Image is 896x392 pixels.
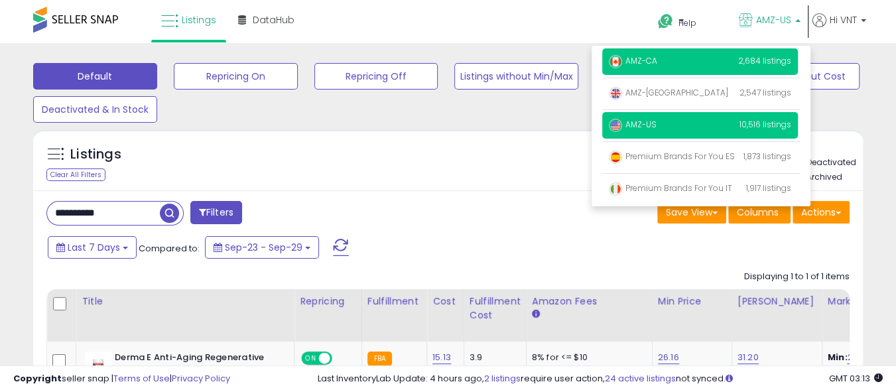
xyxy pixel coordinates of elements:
span: 1,917 listings [746,182,791,194]
div: Min Price [658,294,726,308]
a: 26.16 [658,351,679,364]
div: seller snap | | [13,373,230,385]
span: 2025-10-7 03:13 GMT [829,372,883,385]
span: 1,873 listings [743,151,791,162]
small: FBA [367,352,392,366]
a: Privacy Policy [172,372,230,385]
div: Fulfillment [367,294,421,308]
a: Help [647,3,727,43]
button: Filters [190,201,242,224]
img: spain.png [609,151,622,164]
span: Last 7 Days [68,241,120,254]
div: [PERSON_NAME] [737,294,816,308]
a: 20.03 [847,351,871,364]
img: usa.png [609,119,622,132]
button: Repricing Off [314,63,438,90]
small: Amazon Fees. [532,308,540,320]
span: OFF [330,353,352,364]
div: Repricing [300,294,356,308]
div: Title [82,294,288,308]
span: Columns [737,206,779,219]
label: Archived [806,171,842,182]
a: 31.20 [737,351,759,364]
button: Columns [728,201,791,224]
div: Last InventoryLab Update: 4 hours ago, require user action, not synced. [318,373,883,385]
span: 10,516 listings [739,119,791,130]
span: DataHub [253,13,294,27]
button: Actions [793,201,850,224]
span: AMZ-CA [609,55,657,66]
img: canada.png [609,55,622,68]
span: Sep-23 - Sep-29 [225,241,302,254]
img: 31EoKq2gLiL._SL40_.jpg [85,352,111,378]
div: 3.9 [470,352,516,363]
img: uk.png [609,87,622,100]
b: Min: [828,351,848,363]
a: 15.13 [432,351,451,364]
span: 2,684 listings [738,55,791,66]
span: 2,547 listings [739,87,791,98]
a: Terms of Use [113,372,170,385]
button: Default [33,63,157,90]
span: Premium Brands For You IT [609,182,732,194]
div: Clear All Filters [46,168,105,181]
span: Listings [182,13,216,27]
span: Premium Brands For You ES [609,151,735,162]
div: Amazon Fees [532,294,647,308]
div: 15% for > $10 [532,364,642,376]
span: Help [678,17,696,29]
span: ON [302,353,319,364]
div: 8% for <= $10 [532,352,642,363]
button: Last 7 Days [48,236,137,259]
a: Hi VNT [812,13,866,43]
button: Save View [657,201,726,224]
button: Listings without Min/Max [454,63,578,90]
button: Repricing On [174,63,298,90]
a: 24 active listings [605,372,676,385]
span: Hi VNT [830,13,857,27]
span: Compared to: [139,242,200,255]
button: Deactivated & In Stock [33,96,157,123]
label: Deactivated [806,157,856,168]
span: AMZ-US [609,119,657,130]
strong: Copyright [13,372,62,385]
div: Fulfillment Cost [470,294,521,322]
div: Displaying 1 to 1 of 1 items [744,271,850,283]
span: AMZ-[GEOGRAPHIC_DATA] [609,87,728,98]
i: Get Help [657,13,674,30]
span: AMZ-US [756,13,791,27]
a: 2 listings [484,372,521,385]
img: italy.png [609,182,622,196]
h5: Listings [70,145,121,164]
button: Sep-23 - Sep-29 [205,236,319,259]
div: Cost [432,294,458,308]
